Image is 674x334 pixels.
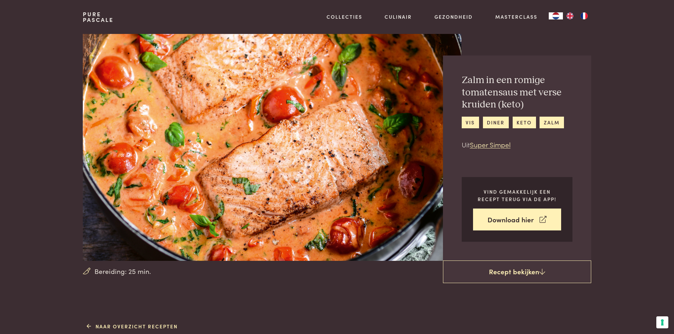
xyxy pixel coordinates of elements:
[462,140,572,150] p: Uit
[656,316,668,328] button: Uw voorkeuren voor toestemming voor trackingtechnologieën
[513,117,536,128] a: keto
[470,140,511,149] a: Super Simpel
[462,117,479,128] a: vis
[540,117,564,128] a: zalm
[483,117,509,128] a: diner
[563,12,591,19] ul: Language list
[443,260,591,283] a: Recept bekijken
[473,209,561,231] a: Download hier
[434,13,473,20] a: Gezondheid
[495,13,537,20] a: Masterclass
[549,12,563,19] a: NL
[83,11,114,23] a: PurePascale
[549,12,591,19] aside: Language selected: Nederlands
[462,74,572,111] h2: Zalm in een romige tomatensaus met verse kruiden (keto)
[577,12,591,19] a: FR
[83,34,461,261] img: Zalm in een romige tomatensaus met verse kruiden (keto)
[473,188,561,203] p: Vind gemakkelijk een recept terug via de app!
[327,13,362,20] a: Collecties
[549,12,563,19] div: Language
[385,13,412,20] a: Culinair
[87,323,178,330] a: Naar overzicht recepten
[94,266,151,276] span: Bereiding: 25 min.
[563,12,577,19] a: EN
